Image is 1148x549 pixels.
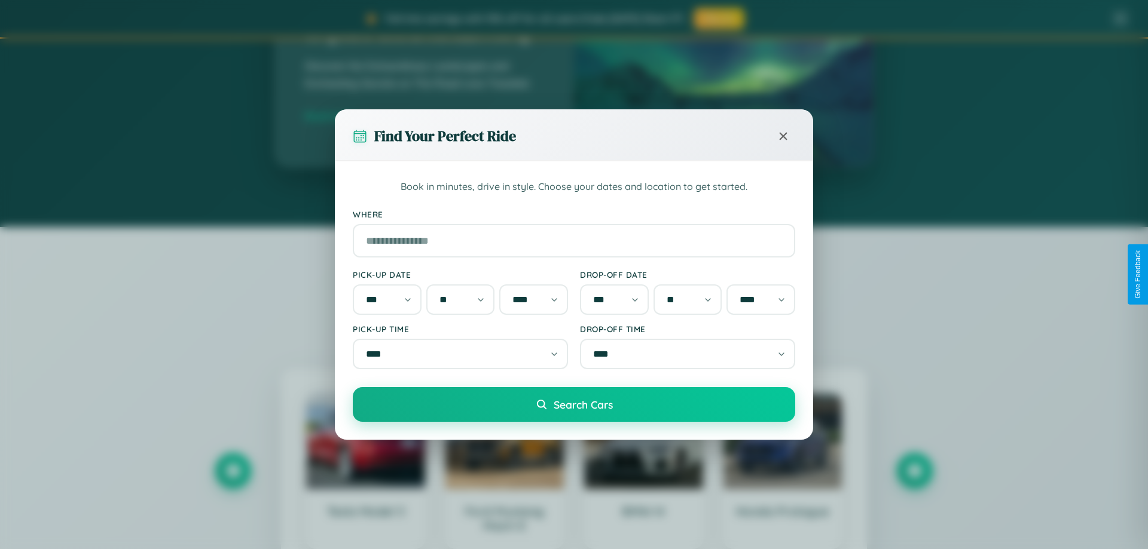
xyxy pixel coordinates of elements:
button: Search Cars [353,387,795,422]
p: Book in minutes, drive in style. Choose your dates and location to get started. [353,179,795,195]
label: Where [353,209,795,219]
label: Pick-up Date [353,269,568,280]
label: Drop-off Date [580,269,795,280]
label: Pick-up Time [353,324,568,334]
h3: Find Your Perfect Ride [374,126,516,146]
span: Search Cars [554,398,613,411]
label: Drop-off Time [580,324,795,334]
